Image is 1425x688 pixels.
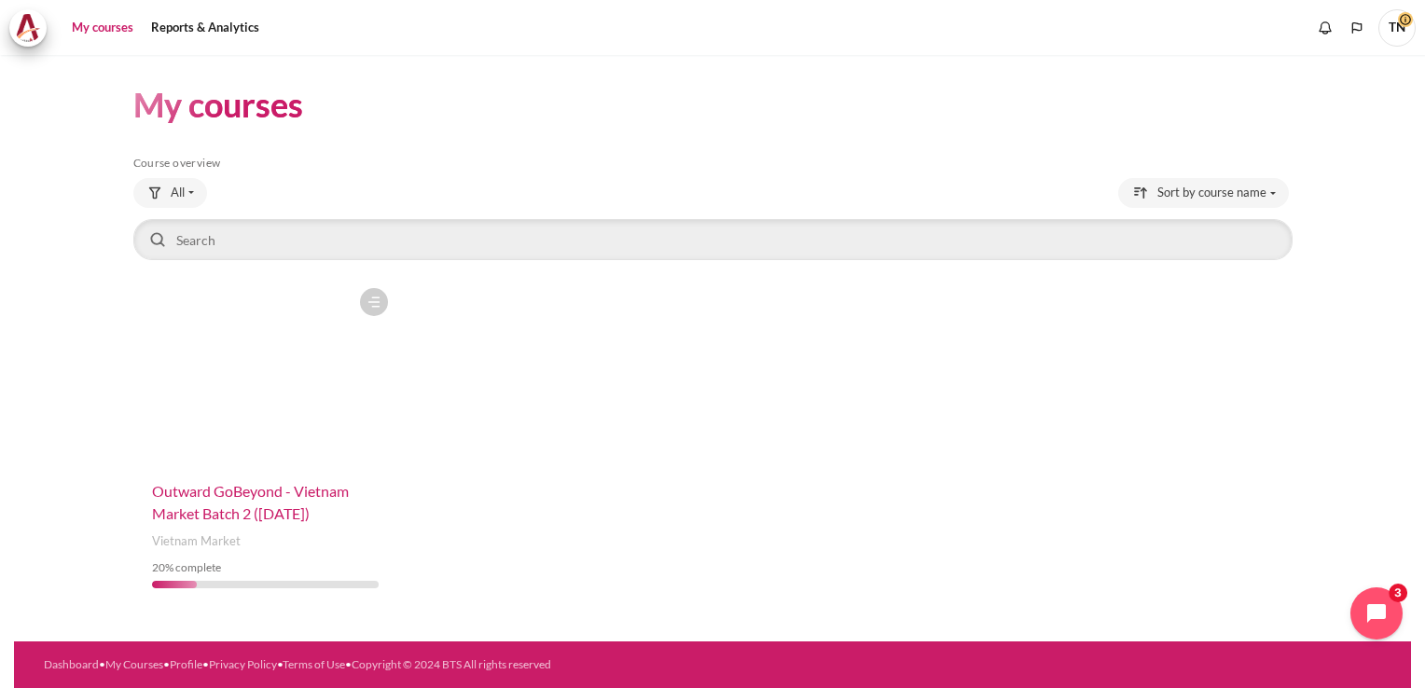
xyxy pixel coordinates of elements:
a: Outward GoBeyond - Vietnam Market Batch 2 ([DATE]) [152,482,349,522]
div: Course overview controls [133,178,1293,264]
section: Content [14,55,1411,635]
a: Copyright © 2024 BTS All rights reserved [352,657,551,671]
button: Languages [1343,14,1371,42]
h5: Course overview [133,156,1293,171]
a: Terms of Use [283,657,345,671]
div: Show notification window with no new notifications [1311,14,1339,42]
a: Reports & Analytics [145,9,266,47]
button: Sorting drop-down menu [1118,178,1289,208]
a: Privacy Policy [209,657,277,671]
span: All [171,184,185,202]
a: Profile [170,657,202,671]
span: Sort by course name [1157,184,1266,202]
img: Architeck [15,14,41,42]
button: Grouping drop-down menu [133,178,207,208]
a: Architeck Architeck [9,9,56,47]
input: Search [133,219,1293,260]
h1: My courses [133,83,303,127]
span: Vietnam Market [152,532,241,551]
a: My Courses [105,657,163,671]
a: User menu [1378,9,1416,47]
a: Dashboard [44,657,99,671]
a: My courses [65,9,140,47]
span: 20 [152,560,165,574]
span: TN [1378,9,1416,47]
div: % complete [152,559,380,576]
div: • • • • • [44,656,787,673]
